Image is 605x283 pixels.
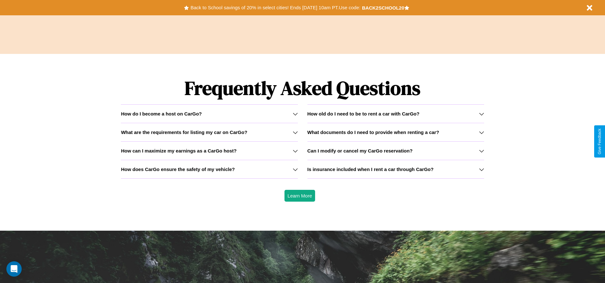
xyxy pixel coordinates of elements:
[307,111,420,116] h3: How old do I need to be to rent a car with CarGo?
[189,3,362,12] button: Back to School savings of 20% in select cities! Ends [DATE] 10am PT.Use code:
[307,130,439,135] h3: What documents do I need to provide when renting a car?
[121,72,484,104] h1: Frequently Asked Questions
[121,111,202,116] h3: How do I become a host on CarGo?
[307,148,413,153] h3: Can I modify or cancel my CarGo reservation?
[121,130,247,135] h3: What are the requirements for listing my car on CarGo?
[597,129,602,154] div: Give Feedback
[6,261,22,277] div: Open Intercom Messenger
[121,167,235,172] h3: How does CarGo ensure the safety of my vehicle?
[362,5,404,11] b: BACK2SCHOOL20
[307,167,434,172] h3: Is insurance included when I rent a car through CarGo?
[284,190,315,202] button: Learn More
[121,148,237,153] h3: How can I maximize my earnings as a CarGo host?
